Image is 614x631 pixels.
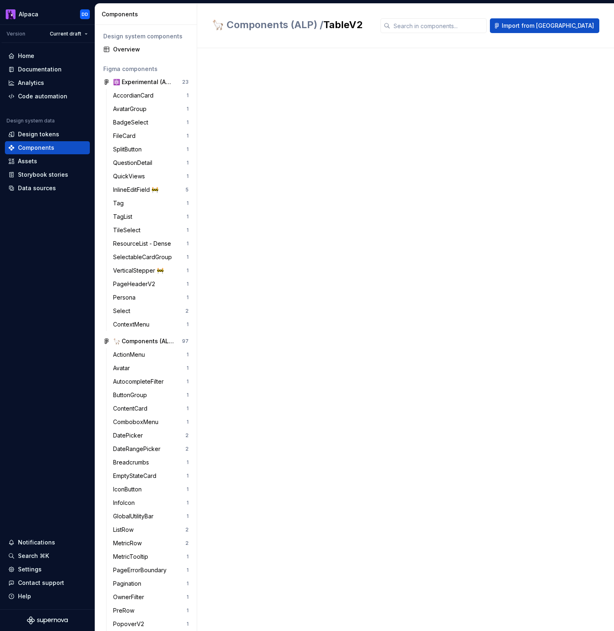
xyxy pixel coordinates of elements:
div: 1 [187,213,189,220]
div: Design system components [103,32,189,40]
div: MetricRow [113,539,145,547]
div: ActionMenu [113,351,148,359]
div: IconButton [113,485,145,493]
a: AccordianCard1 [110,89,192,102]
div: Components [18,144,54,152]
div: VerticalStepper 🚧 [113,267,167,275]
div: ContextMenu [113,320,153,329]
div: 5 [185,187,189,193]
div: 1 [187,459,189,466]
div: Tag [113,199,127,207]
div: Home [18,52,34,60]
a: Data sources [5,182,90,195]
a: EmptyStateCard1 [110,469,192,482]
a: Design tokens [5,128,90,141]
a: SelectableCardGroup1 [110,251,192,264]
div: ContentCard [113,404,151,413]
div: 1 [187,567,189,573]
div: ⚛️ Experimental (ALP) [113,78,174,86]
div: FileCard [113,132,139,140]
div: 1 [187,580,189,587]
a: FileCard1 [110,129,192,142]
div: DatePicker [113,431,146,440]
div: 1 [187,378,189,385]
a: ContextMenu1 [110,318,192,331]
div: 1 [187,392,189,398]
a: Pagination1 [110,577,192,590]
div: 1 [187,227,189,233]
div: DD [82,11,88,18]
a: QuickViews1 [110,170,192,183]
button: AlpacaDD [2,5,93,23]
div: 1 [187,405,189,412]
a: DatePicker2 [110,429,192,442]
a: InfoIcon1 [110,496,192,509]
div: ResourceList - Dense [113,240,174,248]
a: Breadcrumbs1 [110,456,192,469]
div: QuestionDetail [113,159,156,167]
div: OwnerFilter [113,593,147,601]
div: Search ⌘K [18,552,49,560]
button: Help [5,590,90,603]
div: ListRow [113,526,137,534]
div: 1 [187,254,189,260]
div: 🦙 Components (ALP) [113,337,174,345]
div: Assets [18,157,37,165]
div: Select [113,307,133,315]
a: ListRow2 [110,523,192,536]
input: Search in components... [390,18,487,33]
div: QuickViews [113,172,148,180]
div: ComboboxMenu [113,418,162,426]
a: PageHeaderV21 [110,278,192,291]
span: Current draft [50,31,81,37]
a: TileSelect1 [110,224,192,237]
div: Notifications [18,538,55,547]
a: Code automation [5,90,90,103]
a: Analytics [5,76,90,89]
a: PageErrorBoundary1 [110,564,192,577]
a: Persona1 [110,291,192,304]
a: OwnerFilter1 [110,591,192,604]
h2: TableV2 [212,18,371,31]
div: TileSelect [113,226,144,234]
a: DateRangePicker2 [110,442,192,455]
div: Documentation [18,65,62,73]
div: AvatarGroup [113,105,150,113]
button: Notifications [5,536,90,549]
div: 1 [187,146,189,153]
a: IconButton1 [110,483,192,496]
div: Design system data [7,118,55,124]
div: 1 [187,92,189,99]
div: ButtonGroup [113,391,150,399]
a: TagList1 [110,210,192,223]
img: 003f14f4-5683-479b-9942-563e216bc167.png [6,9,16,19]
a: ResourceList - Dense1 [110,237,192,250]
div: AccordianCard [113,91,157,100]
div: Code automation [18,92,67,100]
div: 1 [187,365,189,371]
div: SelectableCardGroup [113,253,175,261]
div: InlineEditField 🚧 [113,186,162,194]
div: 1 [187,500,189,506]
div: Version [7,31,25,37]
a: ButtonGroup1 [110,389,192,402]
span: 🦙 Components (ALP) / [212,19,323,31]
div: Figma components [103,65,189,73]
div: InfoIcon [113,499,138,507]
div: Contact support [18,579,64,587]
a: Select2 [110,304,192,318]
span: Import from [GEOGRAPHIC_DATA] [502,22,594,30]
a: GlobalUtilityBar1 [110,510,192,523]
div: 1 [187,106,189,112]
div: 1 [187,351,189,358]
a: AutocompleteFilter1 [110,375,192,388]
div: EmptyStateCard [113,472,160,480]
a: VerticalStepper 🚧1 [110,264,192,277]
div: 1 [187,267,189,274]
div: GlobalUtilityBar [113,512,157,520]
div: 2 [185,308,189,314]
div: 1 [187,173,189,180]
div: 1 [187,133,189,139]
button: Import from [GEOGRAPHIC_DATA] [490,18,599,33]
div: PageErrorBoundary [113,566,170,574]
